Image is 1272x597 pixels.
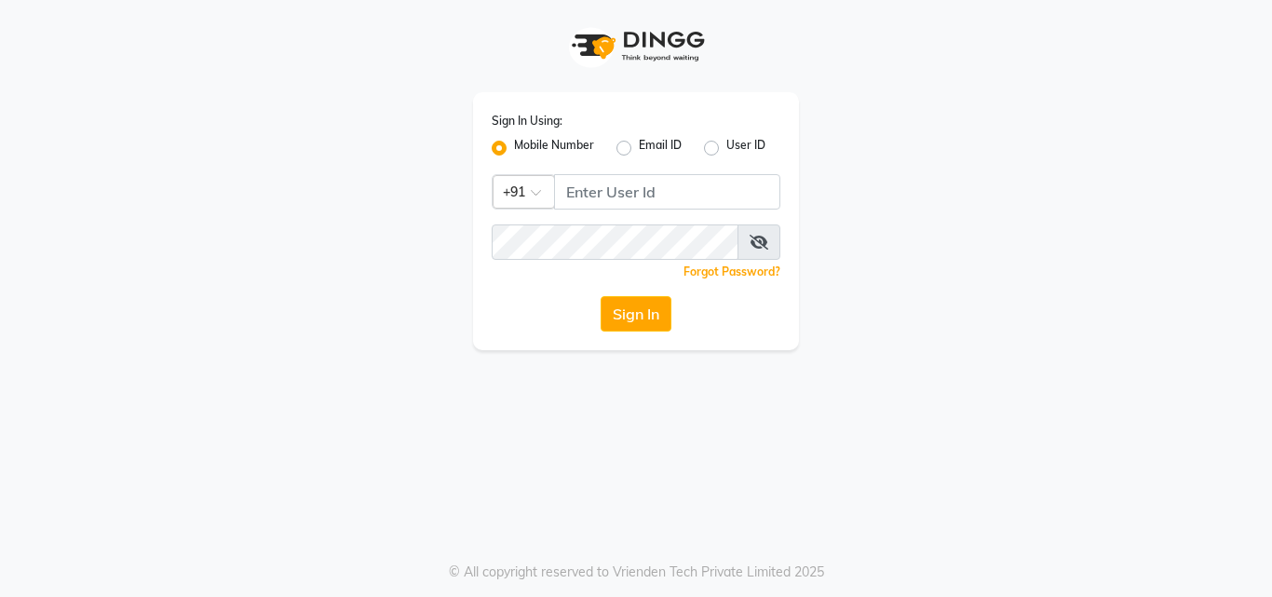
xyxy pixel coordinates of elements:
label: Sign In Using: [492,113,562,129]
label: User ID [726,137,765,159]
label: Mobile Number [514,137,594,159]
label: Email ID [639,137,682,159]
button: Sign In [601,296,671,332]
img: logo1.svg [562,19,710,74]
a: Forgot Password? [683,265,780,278]
input: Username [492,224,738,260]
input: Username [554,174,780,210]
